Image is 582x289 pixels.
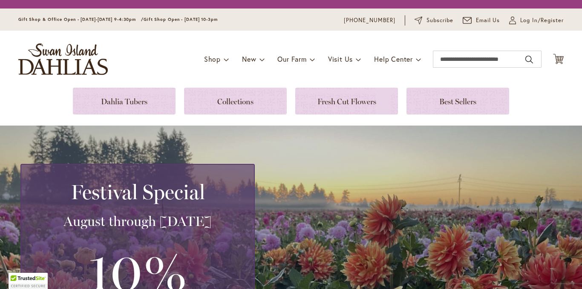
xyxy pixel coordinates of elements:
[509,16,564,25] a: Log In/Register
[277,54,306,63] span: Our Farm
[242,54,256,63] span: New
[9,273,48,289] div: TrustedSite Certified
[476,16,500,25] span: Email Us
[525,53,533,66] button: Search
[520,16,564,25] span: Log In/Register
[344,16,395,25] a: [PHONE_NUMBER]
[18,17,144,22] span: Gift Shop & Office Open - [DATE]-[DATE] 9-4:30pm /
[32,213,244,230] h3: August through [DATE]
[32,180,244,204] h2: Festival Special
[144,17,218,22] span: Gift Shop Open - [DATE] 10-3pm
[328,54,353,63] span: Visit Us
[204,54,221,63] span: Shop
[18,43,108,75] a: store logo
[463,16,500,25] a: Email Us
[415,16,453,25] a: Subscribe
[426,16,453,25] span: Subscribe
[374,54,413,63] span: Help Center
